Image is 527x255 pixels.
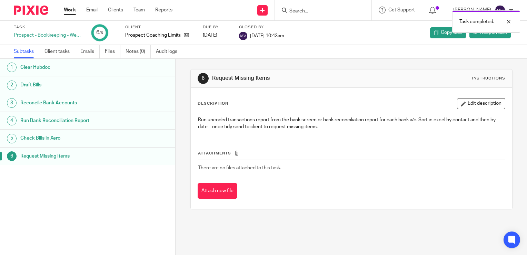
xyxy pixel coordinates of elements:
[7,98,17,108] div: 3
[203,25,230,30] label: Due by
[99,31,103,35] small: /6
[198,116,505,131] p: Run uncoded transactions report from the bank screen or bank reconciliation report for each bank ...
[198,166,281,170] span: There are no files attached to this task.
[7,134,17,143] div: 5
[20,133,119,143] h1: Check Bills in Xero
[239,25,284,30] label: Closed by
[459,18,494,25] p: Task completed.
[44,45,75,58] a: Client tasks
[20,151,119,161] h1: Request Missing Items
[198,73,209,84] div: 6
[125,32,180,39] p: Prospect Coaching Limited
[7,151,17,161] div: 6
[7,63,17,72] div: 1
[14,25,83,30] label: Task
[20,115,119,126] h1: Run Bank Reconciliation Report
[457,98,505,109] button: Edit description
[203,32,230,39] div: [DATE]
[108,7,123,13] a: Clients
[495,5,506,16] img: svg%3E
[198,151,231,155] span: Attachments
[96,29,103,37] div: 6
[14,45,39,58] a: Subtasks
[7,116,17,125] div: 4
[14,6,48,15] img: Pixie
[80,45,100,58] a: Emails
[212,75,366,82] h1: Request Missing Items
[133,7,145,13] a: Team
[105,45,120,58] a: Files
[472,76,505,81] div: Instructions
[156,45,182,58] a: Audit logs
[126,45,151,58] a: Notes (0)
[250,33,284,38] span: [DATE] 10:43am
[20,80,119,90] h1: Draft Bills
[64,7,76,13] a: Work
[198,183,237,199] button: Attach new file
[20,62,119,73] h1: Clear Hubdoc
[14,32,83,39] div: Prospect - Bookkeeping - Weekly
[125,25,194,30] label: Client
[155,7,172,13] a: Reports
[198,101,228,106] p: Description
[239,32,247,40] img: svg%3E
[7,81,17,90] div: 2
[86,7,98,13] a: Email
[20,98,119,108] h1: Reconcile Bank Accounts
